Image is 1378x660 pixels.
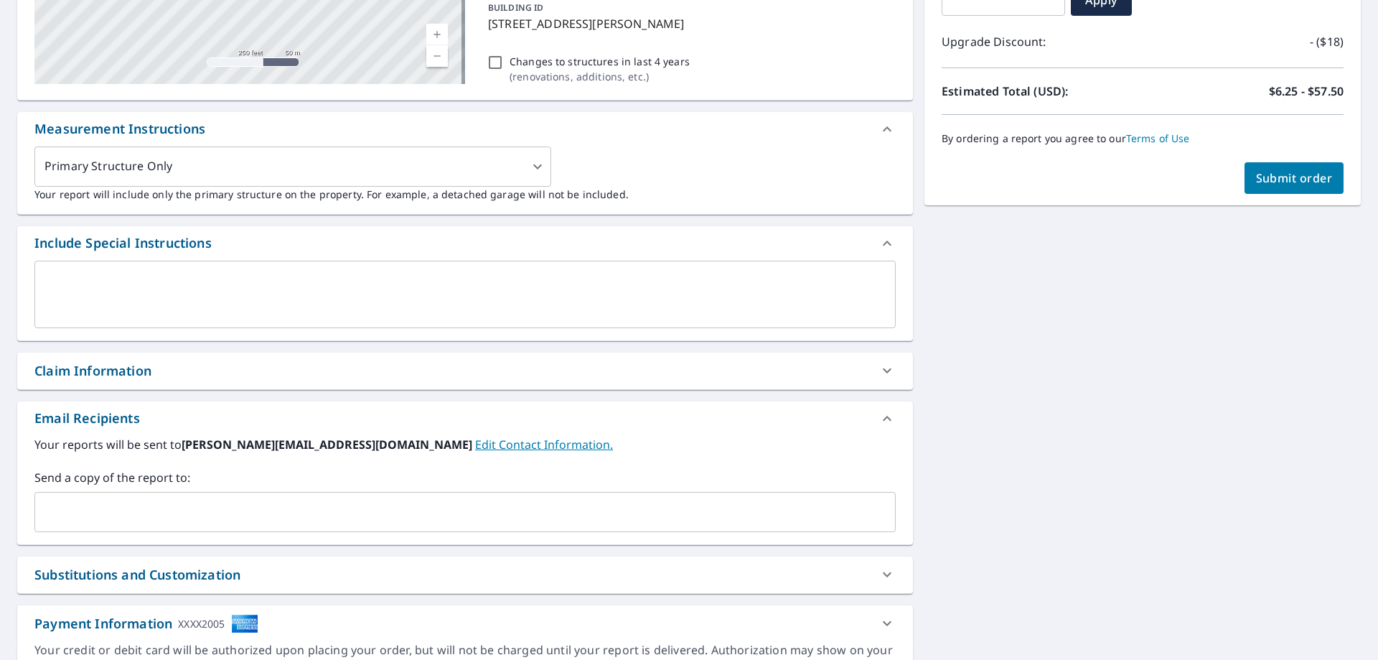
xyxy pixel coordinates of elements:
p: ( renovations, additions, etc. ) [510,69,690,84]
b: [PERSON_NAME][EMAIL_ADDRESS][DOMAIN_NAME] [182,437,475,452]
div: Substitutions and Customization [17,557,913,593]
p: - ($18) [1310,33,1344,50]
div: Primary Structure Only [34,147,551,187]
a: Current Level 17, Zoom In [426,24,448,45]
p: Changes to structures in last 4 years [510,54,690,69]
div: Claim Information [17,353,913,389]
div: Email Recipients [34,409,140,428]
a: Current Level 17, Zoom Out [426,45,448,67]
img: cardImage [231,614,258,633]
p: Your report will include only the primary structure on the property. For example, a detached gara... [34,187,896,202]
div: Claim Information [34,361,151,381]
div: Payment Information [34,614,258,633]
a: Terms of Use [1126,131,1190,145]
a: EditContactInfo [475,437,613,452]
div: Measurement Instructions [34,119,205,139]
div: Include Special Instructions [34,233,212,253]
p: Upgrade Discount: [942,33,1143,50]
div: Measurement Instructions [17,112,913,147]
div: Substitutions and Customization [34,565,240,585]
div: Include Special Instructions [17,226,913,261]
p: $6.25 - $57.50 [1269,83,1344,100]
p: BUILDING ID [488,1,543,14]
p: Estimated Total (USD): [942,83,1143,100]
label: Your reports will be sent to [34,436,896,453]
div: XXXX2005 [178,614,225,633]
div: Email Recipients [17,401,913,436]
label: Send a copy of the report to: [34,469,896,486]
div: Payment InformationXXXX2005cardImage [17,605,913,642]
p: By ordering a report you agree to our [942,132,1344,145]
p: [STREET_ADDRESS][PERSON_NAME] [488,15,890,32]
button: Submit order [1245,162,1344,194]
span: Submit order [1256,170,1333,186]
